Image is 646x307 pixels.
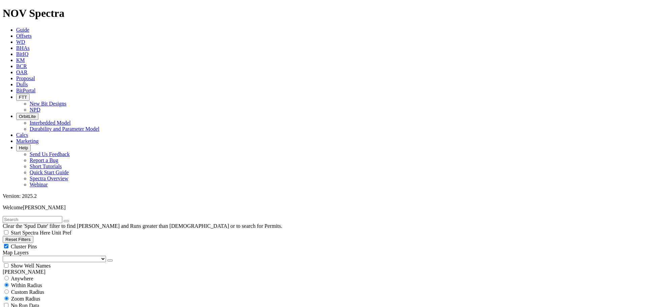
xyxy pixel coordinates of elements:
[19,95,27,100] span: FTT
[30,163,62,169] a: Short Tutorials
[30,151,70,157] a: Send Us Feedback
[30,157,58,163] a: Report a Bug
[16,88,36,93] a: BitPortal
[30,107,40,113] a: NPD
[23,205,66,210] span: [PERSON_NAME]
[11,230,50,236] span: Start Spectra Here
[16,45,30,51] a: BHAs
[19,114,36,119] span: OrbitLite
[16,138,39,144] a: Marketing
[16,63,27,69] a: BCR
[3,205,643,211] p: Welcome
[19,145,28,150] span: Help
[16,39,25,45] a: WD
[3,269,643,275] div: [PERSON_NAME]
[30,176,68,181] a: Spectra Overview
[30,126,100,132] a: Durability and Parameter Model
[4,230,8,235] input: Start Spectra Here
[11,296,40,302] span: Zoom Radius
[11,276,33,281] span: Anywhere
[16,94,30,101] button: FTT
[16,33,32,39] a: Offsets
[16,69,28,75] a: OAR
[16,113,38,120] button: OrbitLite
[30,182,48,187] a: Webinar
[16,82,28,87] a: Dulls
[16,27,29,33] a: Guide
[3,7,643,20] h1: NOV Spectra
[3,223,282,229] span: Clear the 'Spud Date' filter to find [PERSON_NAME] and Runs greater than [DEMOGRAPHIC_DATA] or to...
[16,57,25,63] a: KM
[30,120,71,126] a: Interbedded Model
[16,132,28,138] a: Calcs
[11,282,42,288] span: Within Radius
[3,236,33,243] button: Reset Filters
[11,263,50,269] span: Show Well Names
[3,216,62,223] input: Search
[3,193,643,199] div: Version: 2025.2
[16,75,35,81] a: Proposal
[3,250,29,255] span: Map Layers
[16,144,31,151] button: Help
[11,289,44,295] span: Custom Radius
[16,51,28,57] a: BitIQ
[11,244,37,249] span: Cluster Pins
[51,230,71,236] span: Unit Pref
[30,101,66,106] a: New Bit Designs
[30,170,69,175] a: Quick Start Guide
